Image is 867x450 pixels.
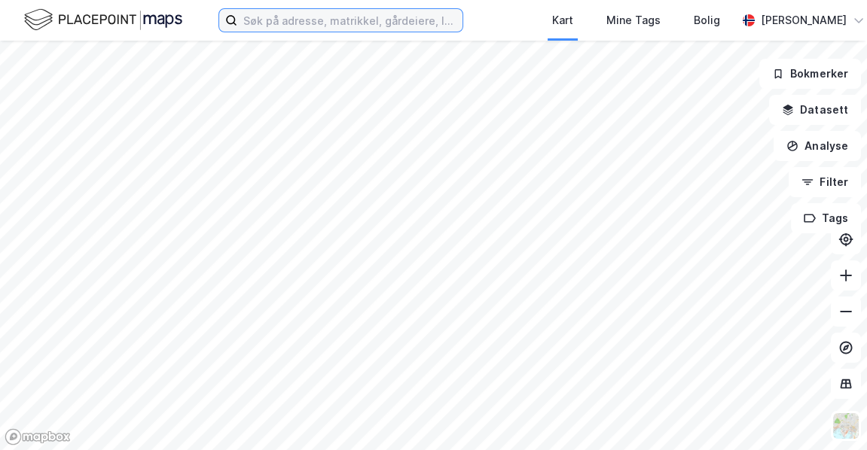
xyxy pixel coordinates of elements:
div: Kart [552,11,573,29]
div: [PERSON_NAME] [761,11,847,29]
input: Søk på adresse, matrikkel, gårdeiere, leietakere eller personer [237,9,463,32]
img: logo.f888ab2527a4732fd821a326f86c7f29.svg [24,7,182,33]
div: Bolig [694,11,720,29]
iframe: Chat Widget [792,378,867,450]
div: Mine Tags [606,11,661,29]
